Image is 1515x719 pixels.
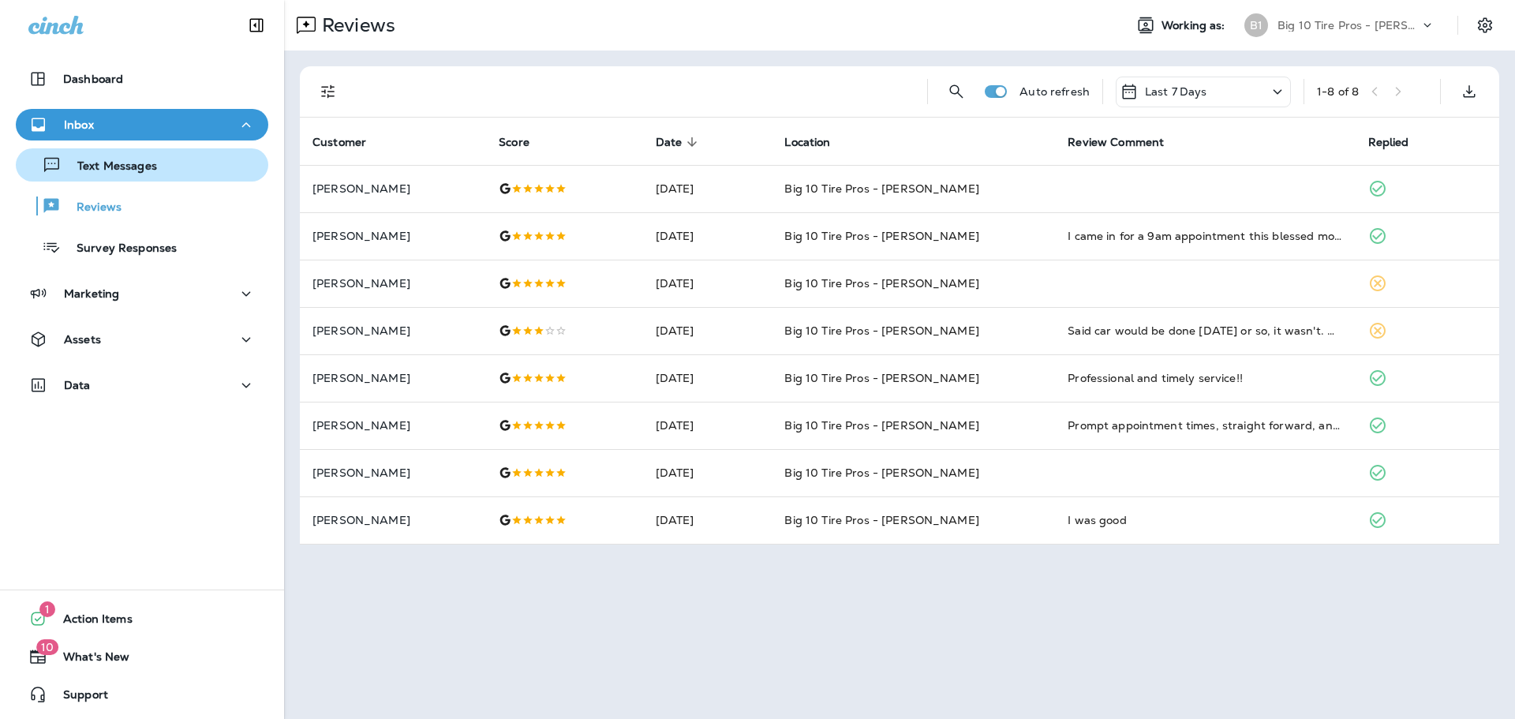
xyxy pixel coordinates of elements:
span: Customer [312,135,387,149]
td: [DATE] [643,449,772,496]
div: I was good [1068,512,1342,528]
span: Big 10 Tire Pros - [PERSON_NAME] [784,466,978,480]
div: Prompt appointment times, straight forward, and honest. Next time I have car trouble they will be... [1068,418,1342,433]
p: Reviews [61,200,122,215]
p: Dashboard [63,73,123,85]
div: Said car would be done in 1 day or so, it wasn't. Had my car for almost a week never updated me a... [1068,323,1342,339]
p: Assets [64,333,101,346]
span: Location [784,136,830,149]
button: Export as CSV [1453,76,1485,107]
p: [PERSON_NAME] [312,372,473,384]
span: Big 10 Tire Pros - [PERSON_NAME] [784,371,978,385]
button: Search Reviews [941,76,972,107]
td: [DATE] [643,354,772,402]
button: Data [16,369,268,401]
span: Big 10 Tire Pros - [PERSON_NAME] [784,276,978,290]
button: Assets [16,324,268,355]
p: [PERSON_NAME] [312,514,473,526]
span: 10 [36,639,58,655]
td: [DATE] [643,402,772,449]
td: [DATE] [643,496,772,544]
p: [PERSON_NAME] [312,324,473,337]
button: Inbox [16,109,268,140]
td: [DATE] [643,212,772,260]
span: Date [656,136,683,149]
span: Action Items [47,612,133,631]
p: Inbox [64,118,94,131]
p: Auto refresh [1019,85,1090,98]
span: Location [784,135,851,149]
p: Reviews [316,13,395,37]
button: Reviews [16,189,268,223]
span: 1 [39,601,55,617]
div: Professional and timely service!! [1068,370,1342,386]
button: 10What's New [16,641,268,672]
span: Working as: [1161,19,1229,32]
span: Big 10 Tire Pros - [PERSON_NAME] [784,513,978,527]
button: Dashboard [16,63,268,95]
span: Date [656,135,703,149]
button: Filters [312,76,344,107]
span: Review Comment [1068,135,1184,149]
span: Customer [312,136,366,149]
span: What's New [47,650,129,669]
span: Big 10 Tire Pros - [PERSON_NAME] [784,324,978,338]
p: Marketing [64,287,119,300]
span: Big 10 Tire Pros - [PERSON_NAME] [784,418,978,433]
span: Support [47,688,108,707]
span: Replied [1368,136,1409,149]
p: [PERSON_NAME] [312,277,473,290]
p: Data [64,379,91,391]
p: [PERSON_NAME] [312,419,473,432]
p: Last 7 Days [1145,85,1207,98]
span: Big 10 Tire Pros - [PERSON_NAME] [784,182,978,196]
span: Review Comment [1068,136,1164,149]
div: 1 - 8 of 8 [1317,85,1359,98]
p: [PERSON_NAME] [312,230,473,242]
button: Settings [1471,11,1499,39]
td: [DATE] [643,260,772,307]
div: B1 [1244,13,1268,37]
td: [DATE] [643,165,772,212]
button: Marketing [16,278,268,309]
div: I came in for a 9am appointment this blessed morning. Arrived at 8:50 and they took my vehicle in... [1068,228,1342,244]
p: Survey Responses [61,242,177,257]
p: [PERSON_NAME] [312,466,473,479]
button: Text Messages [16,148,268,182]
button: Support [16,679,268,710]
button: Survey Responses [16,230,268,264]
span: Big 10 Tire Pros - [PERSON_NAME] [784,229,978,243]
button: 1Action Items [16,603,268,635]
span: Score [499,135,550,149]
span: Score [499,136,529,149]
p: Text Messages [62,159,157,174]
span: Replied [1368,135,1430,149]
p: Big 10 Tire Pros - [PERSON_NAME] [1277,19,1420,32]
td: [DATE] [643,307,772,354]
p: [PERSON_NAME] [312,182,473,195]
button: Collapse Sidebar [234,9,279,41]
